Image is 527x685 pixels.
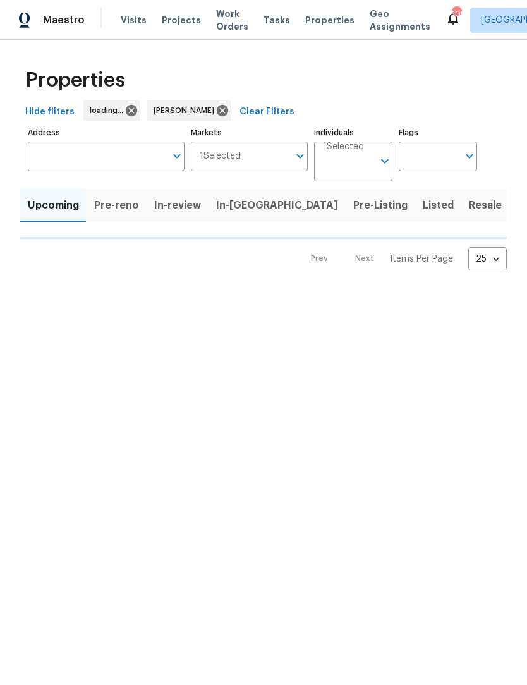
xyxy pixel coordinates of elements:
span: Work Orders [216,8,248,33]
button: Open [461,147,478,165]
span: Pre-reno [94,197,139,214]
nav: Pagination Navigation [299,247,507,270]
span: Listed [423,197,454,214]
span: In-review [154,197,201,214]
span: Properties [305,14,354,27]
button: Open [168,147,186,165]
button: Clear Filters [234,100,300,124]
button: Open [291,147,309,165]
label: Individuals [314,129,392,136]
span: loading... [90,104,128,117]
div: [PERSON_NAME] [147,100,231,121]
div: loading... [83,100,140,121]
span: Resale [469,197,502,214]
span: Pre-Listing [353,197,408,214]
span: 1 Selected [200,151,241,162]
span: 1 Selected [323,142,364,152]
span: Hide filters [25,104,75,120]
label: Flags [399,129,477,136]
span: Clear Filters [239,104,294,120]
label: Markets [191,129,308,136]
span: Projects [162,14,201,27]
div: 25 [468,243,507,276]
span: Tasks [263,16,290,25]
span: In-[GEOGRAPHIC_DATA] [216,197,338,214]
p: Items Per Page [390,253,453,265]
button: Open [376,152,394,170]
span: Visits [121,14,147,27]
label: Address [28,129,185,136]
span: Properties [25,74,125,87]
span: Maestro [43,14,85,27]
div: 109 [452,8,461,20]
span: Geo Assignments [370,8,430,33]
span: [PERSON_NAME] [154,104,219,117]
span: Upcoming [28,197,79,214]
button: Hide filters [20,100,80,124]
